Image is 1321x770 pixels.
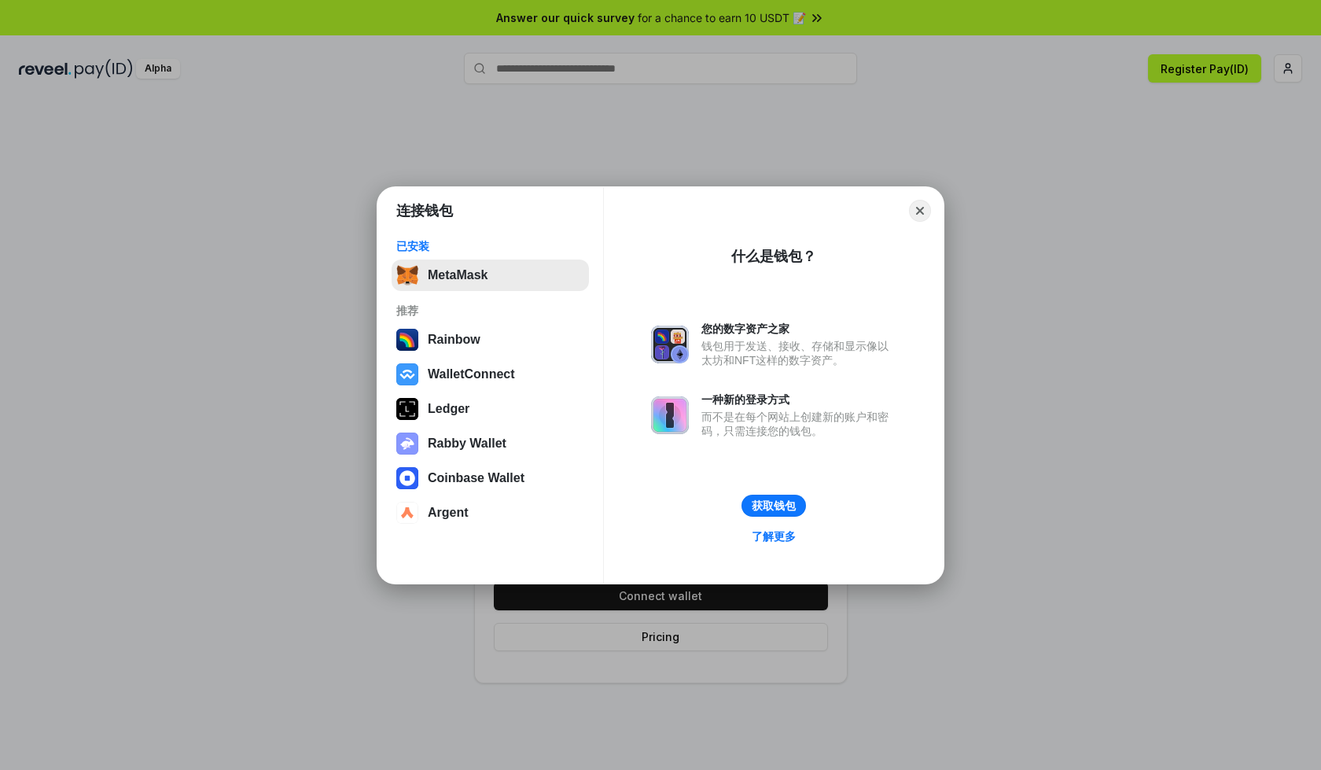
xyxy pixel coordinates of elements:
[742,526,805,547] a: 了解更多
[396,329,418,351] img: svg+xml,%3Csvg%20width%3D%22120%22%20height%3D%22120%22%20viewBox%3D%220%200%20120%20120%22%20fil...
[701,339,896,367] div: 钱包用于发送、接收、存储和显示像以太坊和NFT这样的数字资产。
[396,467,418,489] img: svg+xml,%3Csvg%20width%3D%2228%22%20height%3D%2228%22%20viewBox%3D%220%200%2028%2028%22%20fill%3D...
[731,247,816,266] div: 什么是钱包？
[392,359,589,390] button: WalletConnect
[428,402,469,416] div: Ledger
[651,326,689,363] img: svg+xml,%3Csvg%20xmlns%3D%22http%3A%2F%2Fwww.w3.org%2F2000%2Fsvg%22%20fill%3D%22none%22%20viewBox...
[392,497,589,529] button: Argent
[428,367,515,381] div: WalletConnect
[396,201,453,220] h1: 连接钱包
[701,392,896,407] div: 一种新的登录方式
[428,268,488,282] div: MetaMask
[392,462,589,494] button: Coinbase Wallet
[741,495,806,517] button: 获取钱包
[428,333,480,347] div: Rainbow
[428,471,524,485] div: Coinbase Wallet
[396,264,418,286] img: svg+xml,%3Csvg%20fill%3D%22none%22%20height%3D%2233%22%20viewBox%3D%220%200%2035%2033%22%20width%...
[396,398,418,420] img: svg+xml,%3Csvg%20xmlns%3D%22http%3A%2F%2Fwww.w3.org%2F2000%2Fsvg%22%20width%3D%2228%22%20height%3...
[701,410,896,438] div: 而不是在每个网站上创建新的账户和密码，只需连接您的钱包。
[396,363,418,385] img: svg+xml,%3Csvg%20width%3D%2228%22%20height%3D%2228%22%20viewBox%3D%220%200%2028%2028%22%20fill%3D...
[752,499,796,513] div: 获取钱包
[428,437,506,451] div: Rabby Wallet
[701,322,896,336] div: 您的数字资产之家
[392,428,589,459] button: Rabby Wallet
[396,433,418,455] img: svg+xml,%3Csvg%20xmlns%3D%22http%3A%2F%2Fwww.w3.org%2F2000%2Fsvg%22%20fill%3D%22none%22%20viewBox...
[392,393,589,425] button: Ledger
[651,396,689,434] img: svg+xml,%3Csvg%20xmlns%3D%22http%3A%2F%2Fwww.w3.org%2F2000%2Fsvg%22%20fill%3D%22none%22%20viewBox...
[392,324,589,356] button: Rainbow
[396,304,584,318] div: 推荐
[909,200,931,222] button: Close
[396,502,418,524] img: svg+xml,%3Csvg%20width%3D%2228%22%20height%3D%2228%22%20viewBox%3D%220%200%2028%2028%22%20fill%3D...
[392,260,589,291] button: MetaMask
[396,239,584,253] div: 已安装
[428,506,469,520] div: Argent
[752,529,796,543] div: 了解更多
